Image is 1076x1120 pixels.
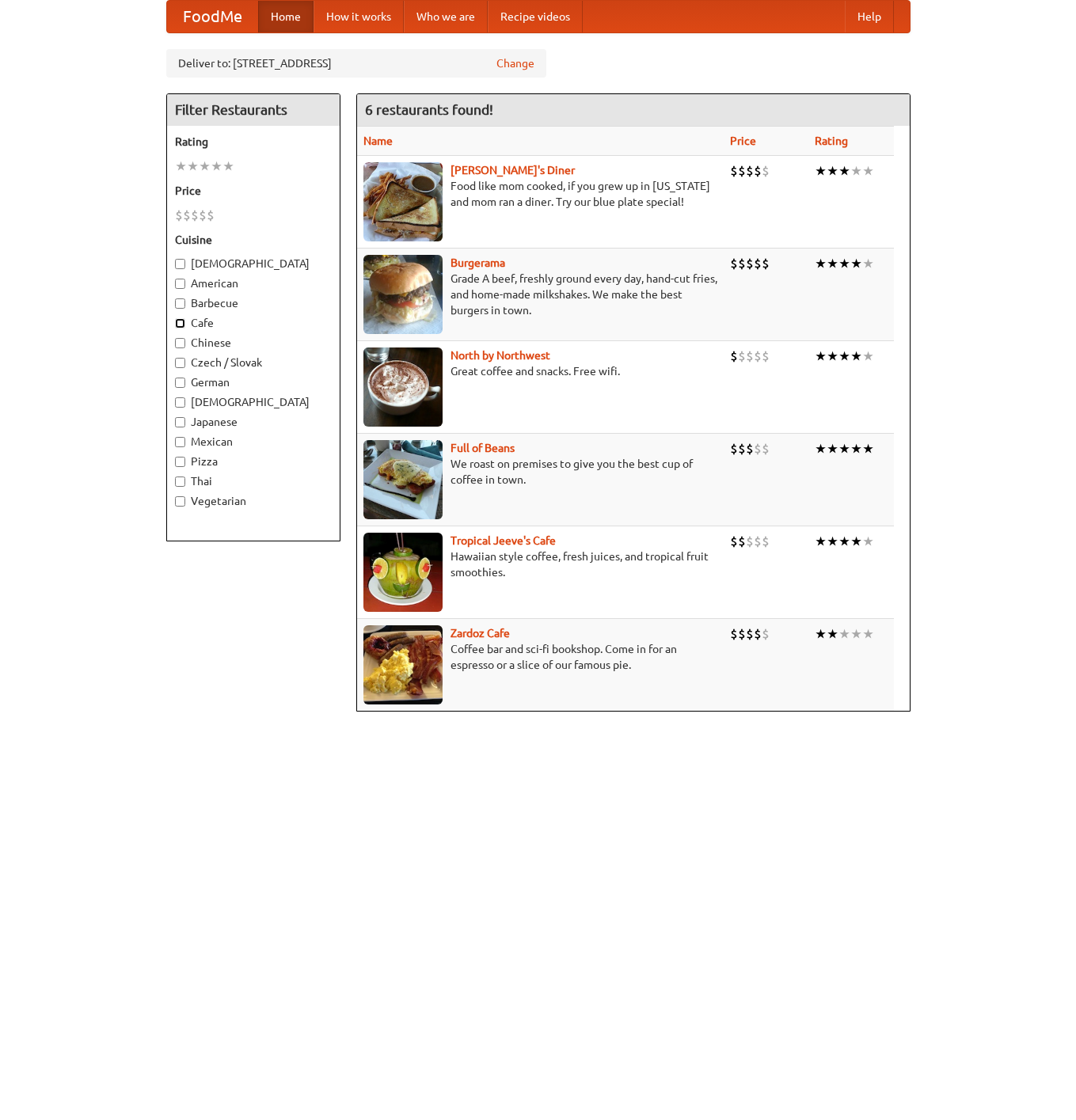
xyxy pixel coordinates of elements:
[175,493,332,509] label: Vegetarian
[363,135,393,147] a: Name
[815,255,827,272] li: ★
[211,158,222,175] li: ★
[175,318,185,328] input: Cafe
[838,533,850,550] li: ★
[175,134,332,150] h5: Rating
[730,255,738,272] li: $
[207,207,215,224] li: $
[363,625,443,704] img: zardoz.jpg
[738,162,746,180] li: $
[199,207,207,224] li: $
[754,625,762,643] li: $
[815,533,827,550] li: ★
[363,255,443,334] img: burgerama.jpg
[862,625,874,643] li: ★
[815,625,827,643] li: ★
[815,162,827,180] li: ★
[754,255,762,272] li: $
[754,440,762,457] li: $
[191,207,199,224] li: $
[862,255,874,272] li: ★
[496,55,534,71] a: Change
[746,162,754,180] li: $
[451,256,505,269] a: Burgerama
[365,102,493,117] ng-pluralize: 6 restaurants found!
[363,533,443,612] img: jeeves.jpg
[175,457,185,467] input: Pizza
[730,162,738,180] li: $
[175,476,185,487] input: Thai
[222,158,234,175] li: ★
[845,1,894,32] a: Help
[754,347,762,365] li: $
[754,162,762,180] li: $
[451,442,515,454] a: Full of Beans
[175,298,185,309] input: Barbecue
[175,378,185,388] input: German
[815,135,848,147] a: Rating
[838,440,850,457] li: ★
[815,440,827,457] li: ★
[730,135,756,147] a: Price
[850,255,862,272] li: ★
[738,255,746,272] li: $
[363,162,443,241] img: sallys.jpg
[730,440,738,457] li: $
[862,533,874,550] li: ★
[363,440,443,519] img: beans.jpg
[838,625,850,643] li: ★
[175,183,332,199] h5: Price
[762,162,770,180] li: $
[175,275,332,291] label: American
[175,232,332,248] h5: Cuisine
[827,162,838,180] li: ★
[762,625,770,643] li: $
[175,158,187,175] li: ★
[838,162,850,180] li: ★
[175,417,185,427] input: Japanese
[838,347,850,365] li: ★
[738,533,746,550] li: $
[175,496,185,507] input: Vegetarian
[258,1,314,32] a: Home
[187,158,199,175] li: ★
[175,259,185,269] input: [DEMOGRAPHIC_DATA]
[730,347,738,365] li: $
[815,347,827,365] li: ★
[166,49,546,78] div: Deliver to: [STREET_ADDRESS]
[404,1,488,32] a: Who we are
[827,533,838,550] li: ★
[175,394,332,410] label: [DEMOGRAPHIC_DATA]
[175,473,332,489] label: Thai
[363,347,443,427] img: north.jpg
[175,397,185,408] input: [DEMOGRAPHIC_DATA]
[167,94,340,126] h4: Filter Restaurants
[175,256,332,271] label: [DEMOGRAPHIC_DATA]
[175,295,332,311] label: Barbecue
[183,207,191,224] li: $
[827,440,838,457] li: ★
[746,440,754,457] li: $
[738,625,746,643] li: $
[175,335,332,351] label: Chinese
[827,625,838,643] li: ★
[363,363,717,379] p: Great coffee and snacks. Free wifi.
[175,414,332,430] label: Japanese
[850,440,862,457] li: ★
[738,347,746,365] li: $
[175,338,185,348] input: Chinese
[451,349,550,362] a: North by Northwest
[451,627,510,640] b: Zardoz Cafe
[363,641,717,673] p: Coffee bar and sci-fi bookshop. Come in for an espresso or a slice of our famous pie.
[730,533,738,550] li: $
[363,178,717,210] p: Food like mom cooked, if you grew up in [US_STATE] and mom ran a diner. Try our blue plate special!
[746,347,754,365] li: $
[488,1,583,32] a: Recipe videos
[451,534,556,547] a: Tropical Jeeve's Cafe
[199,158,211,175] li: ★
[827,255,838,272] li: ★
[762,440,770,457] li: $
